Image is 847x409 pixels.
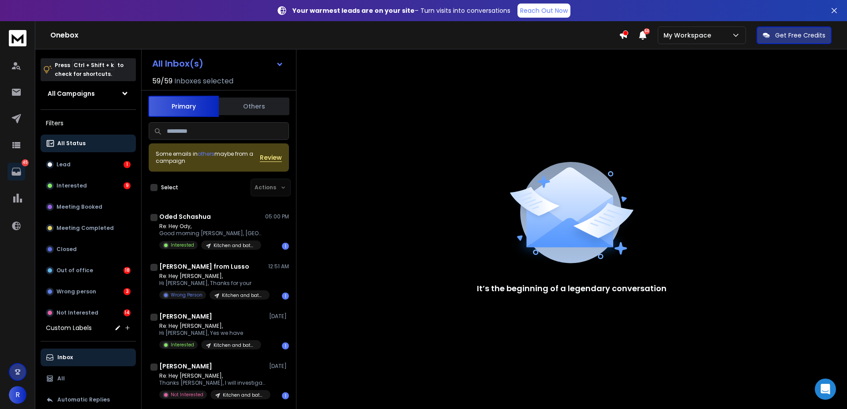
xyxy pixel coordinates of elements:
[41,156,136,173] button: Lead1
[214,342,256,349] p: Kitchen and bathroom NEW list
[171,292,202,298] p: Wrong Person
[41,349,136,366] button: Inbox
[268,263,289,270] p: 12:51 AM
[41,240,136,258] button: Closed
[56,267,93,274] p: Out of office
[159,323,261,330] p: Re: Hey [PERSON_NAME],
[57,375,65,382] p: All
[124,309,131,316] div: 14
[269,313,289,320] p: [DATE]
[282,293,289,300] div: 1
[282,342,289,349] div: 1
[171,391,203,398] p: Not Interested
[148,96,219,117] button: Primary
[57,396,110,403] p: Automatic Replies
[269,363,289,370] p: [DATE]
[520,6,568,15] p: Reach Out Now
[292,6,510,15] p: – Turn visits into conversations
[282,392,289,399] div: 1
[663,31,715,40] p: My Workspace
[219,97,289,116] button: Others
[145,55,291,72] button: All Inbox(s)
[159,212,211,221] h1: Oded Schashua
[159,280,265,287] p: Hi [PERSON_NAME], Thanks for your
[56,182,87,189] p: Interested
[56,288,96,295] p: Wrong person
[50,30,619,41] h1: Onebox
[174,76,233,86] h3: Inboxes selected
[159,262,249,271] h1: [PERSON_NAME] from Lusso
[171,242,194,248] p: Interested
[46,323,92,332] h3: Custom Labels
[22,159,29,166] p: 45
[41,177,136,195] button: Interested9
[159,372,265,379] p: Re: Hey [PERSON_NAME],
[161,184,178,191] label: Select
[159,230,265,237] p: Good morning [PERSON_NAME], [GEOGRAPHIC_DATA] to
[41,370,136,387] button: All
[644,28,650,34] span: 50
[55,61,124,79] p: Press to check for shortcuts.
[159,223,265,230] p: Re: Hey Ody,
[9,386,26,404] button: R
[48,89,95,98] h1: All Campaigns
[41,117,136,129] h3: Filters
[9,30,26,46] img: logo
[265,213,289,220] p: 05:00 PM
[124,288,131,295] div: 3
[159,330,261,337] p: Hi [PERSON_NAME], Yes we have
[171,341,194,348] p: Interested
[72,60,115,70] span: Ctrl + Shift + k
[222,292,264,299] p: Kitchen and bathroom NEW list
[56,225,114,232] p: Meeting Completed
[159,362,212,371] h1: [PERSON_NAME]
[56,161,71,168] p: Lead
[124,267,131,274] div: 18
[156,150,260,165] div: Some emails in maybe from a campaign
[56,203,102,210] p: Meeting Booked
[477,282,667,295] p: It’s the beginning of a legendary conversation
[152,76,172,86] span: 59 / 59
[214,242,256,249] p: Kitchen and bathroom NEW list
[56,309,98,316] p: Not Interested
[41,304,136,322] button: Not Interested14
[282,243,289,250] div: 1
[124,161,131,168] div: 1
[41,85,136,102] button: All Campaigns
[223,392,265,398] p: Kitchen and bathroom NEW list
[815,379,836,400] div: Open Intercom Messenger
[7,163,25,180] a: 45
[124,182,131,189] div: 9
[198,150,214,158] span: others
[517,4,570,18] a: Reach Out Now
[260,153,282,162] button: Review
[292,6,415,15] strong: Your warmest leads are on your site
[41,219,136,237] button: Meeting Completed
[56,246,77,253] p: Closed
[41,391,136,409] button: Automatic Replies
[757,26,832,44] button: Get Free Credits
[159,312,212,321] h1: [PERSON_NAME]
[152,59,203,68] h1: All Inbox(s)
[41,262,136,279] button: Out of office18
[57,140,86,147] p: All Status
[57,354,73,361] p: Inbox
[41,283,136,300] button: Wrong person3
[159,273,265,280] p: Re: Hey [PERSON_NAME],
[41,198,136,216] button: Meeting Booked
[775,31,825,40] p: Get Free Credits
[41,135,136,152] button: All Status
[159,379,265,386] p: Thanks [PERSON_NAME], I will investigate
